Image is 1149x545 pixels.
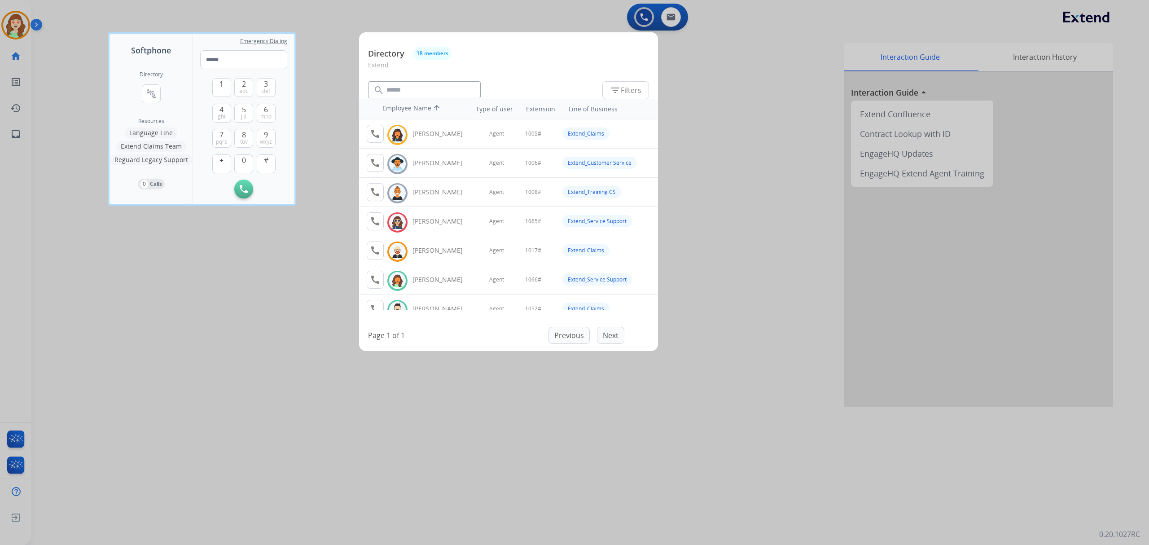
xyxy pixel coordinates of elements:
[212,154,231,173] button: +
[260,113,272,120] span: mno
[219,129,224,140] span: 7
[110,154,193,165] button: Reguard Legacy Support
[140,180,148,188] p: 0
[368,60,649,77] p: Extend
[150,180,162,188] p: Calls
[257,104,276,123] button: 6mno
[391,186,404,200] img: avatar
[370,274,381,285] mat-icon: call
[562,186,621,198] div: Extend_Training CS
[525,218,541,225] span: 1065#
[260,138,272,145] span: wxyz
[370,303,381,314] mat-icon: call
[525,159,541,167] span: 1006#
[489,305,504,312] span: Agent
[234,154,253,173] button: 0
[370,158,381,168] mat-icon: call
[240,38,287,45] span: Emergency Dialing
[412,275,473,284] div: [PERSON_NAME]
[370,187,381,198] mat-icon: call
[391,157,404,171] img: avatar
[489,189,504,196] span: Agent
[610,85,641,96] span: Filters
[562,244,610,256] div: Extend_Claims
[219,155,224,166] span: +
[234,104,253,123] button: 5jkl
[138,179,165,189] button: 0Calls
[131,44,171,57] span: Softphone
[219,104,224,115] span: 4
[378,99,459,119] th: Employee Name
[602,81,649,99] button: Filters
[140,71,163,78] h2: Directory
[392,330,399,341] p: of
[218,113,225,120] span: ghi
[412,188,473,197] div: [PERSON_NAME]
[370,128,381,139] mat-icon: call
[489,218,504,225] span: Agent
[391,274,404,288] img: avatar
[1099,529,1140,540] p: 0.20.1027RC
[525,276,541,283] span: 1066#
[116,141,186,152] button: Extend Claims Team
[562,157,637,169] div: Extend_Customer Service
[610,85,621,96] mat-icon: filter_list
[522,100,560,118] th: Extension
[412,217,473,226] div: [PERSON_NAME]
[234,129,253,148] button: 8tuv
[391,245,404,259] img: avatar
[125,127,177,138] button: Language Line
[368,330,385,341] p: Page
[412,304,473,313] div: [PERSON_NAME]
[239,88,248,95] span: abc
[216,138,227,145] span: pqrs
[489,247,504,254] span: Agent
[212,104,231,123] button: 4ghi
[242,129,246,140] span: 8
[525,130,541,137] span: 1005#
[212,78,231,97] button: 1
[241,113,246,120] span: jkl
[562,303,610,315] div: Extend_Claims
[242,79,246,89] span: 2
[262,88,270,95] span: def
[370,216,381,227] mat-icon: call
[264,104,268,115] span: 6
[412,246,473,255] div: [PERSON_NAME]
[146,88,157,99] mat-icon: connect_without_contact
[391,128,404,142] img: avatar
[212,129,231,148] button: 7pqrs
[257,154,276,173] button: #
[412,158,473,167] div: [PERSON_NAME]
[391,303,404,317] img: avatar
[264,79,268,89] span: 3
[264,129,268,140] span: 9
[240,185,248,193] img: call-button
[562,273,632,286] div: Extend_Service Support
[525,247,541,254] span: 1017#
[412,129,473,138] div: [PERSON_NAME]
[489,159,504,167] span: Agent
[373,85,384,96] mat-icon: search
[525,189,541,196] span: 1008#
[242,104,246,115] span: 5
[489,276,504,283] span: Agent
[564,100,653,118] th: Line of Business
[242,155,246,166] span: 0
[240,138,248,145] span: tuv
[264,155,268,166] span: #
[138,118,164,125] span: Resources
[463,100,517,118] th: Type of user
[234,78,253,97] button: 2abc
[525,305,541,312] span: 1052#
[368,48,404,60] p: Directory
[562,215,632,227] div: Extend_Service Support
[413,47,452,60] button: 18 members
[370,245,381,256] mat-icon: call
[431,104,442,114] mat-icon: arrow_upward
[257,129,276,148] button: 9wxyz
[391,215,404,229] img: avatar
[489,130,504,137] span: Agent
[219,79,224,89] span: 1
[257,78,276,97] button: 3def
